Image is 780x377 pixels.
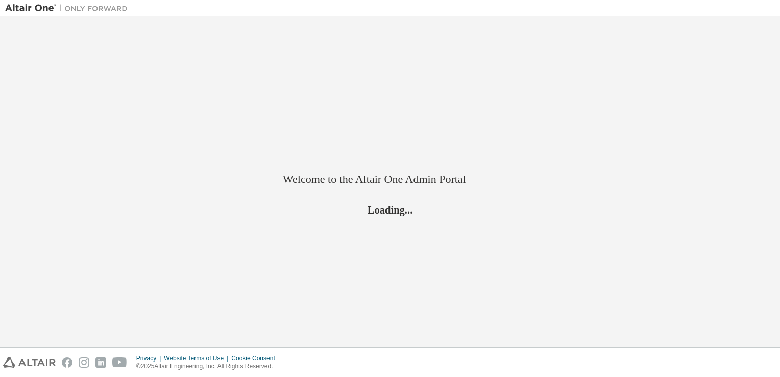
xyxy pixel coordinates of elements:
div: Cookie Consent [231,354,281,362]
h2: Loading... [283,203,497,217]
img: youtube.svg [112,357,127,368]
p: © 2025 Altair Engineering, Inc. All Rights Reserved. [136,362,281,371]
img: Altair One [5,3,133,13]
h2: Welcome to the Altair One Admin Portal [283,172,497,186]
img: altair_logo.svg [3,357,56,368]
div: Website Terms of Use [164,354,231,362]
div: Privacy [136,354,164,362]
img: instagram.svg [79,357,89,368]
img: facebook.svg [62,357,72,368]
img: linkedin.svg [95,357,106,368]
